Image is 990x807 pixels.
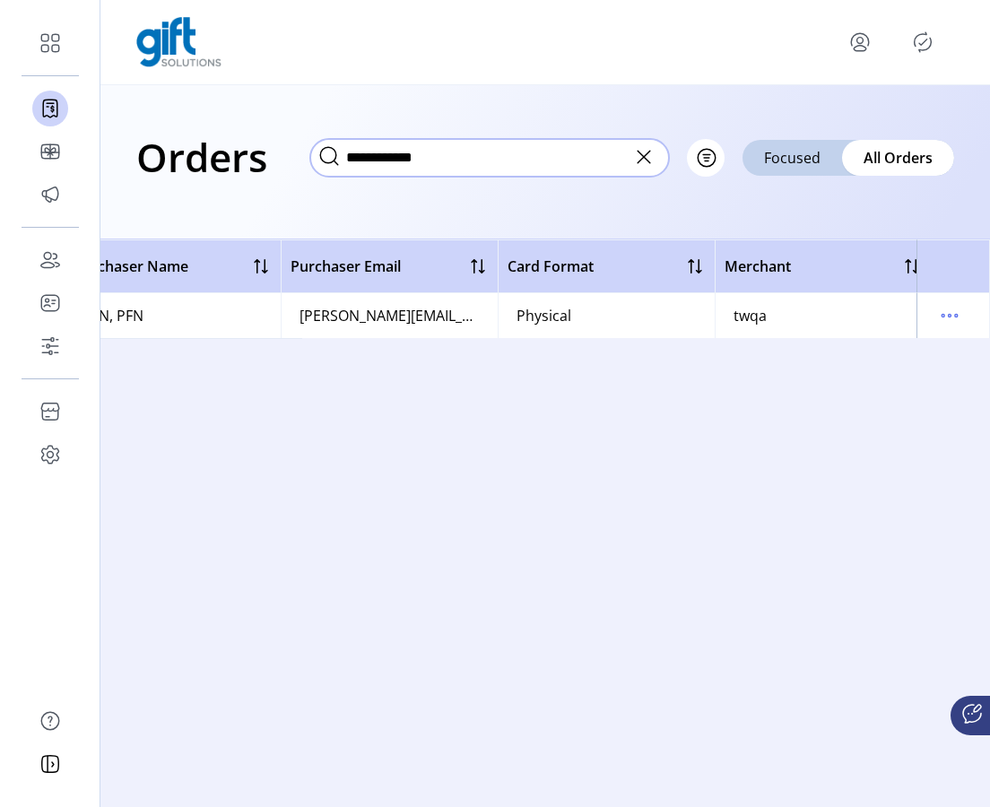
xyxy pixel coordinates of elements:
[725,256,791,277] span: Merchant
[300,305,480,326] div: [PERSON_NAME][EMAIL_ADDRESS][PERSON_NAME][DOMAIN_NAME]
[908,28,937,56] button: Publisher Panel
[864,147,933,169] span: All Orders
[742,140,842,176] div: Focused
[517,305,571,326] div: Physical
[764,147,821,169] span: Focused
[136,126,267,188] h1: Orders
[74,256,188,277] span: Purchaser Name
[82,305,143,326] div: PLN, PFN
[508,256,594,277] span: Card Format
[687,139,725,177] button: Filter Button
[842,140,954,176] div: All Orders
[291,256,401,277] span: Purchaser Email
[734,305,767,326] div: twqa
[846,28,874,56] button: menu
[136,17,221,67] img: logo
[935,301,964,330] button: menu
